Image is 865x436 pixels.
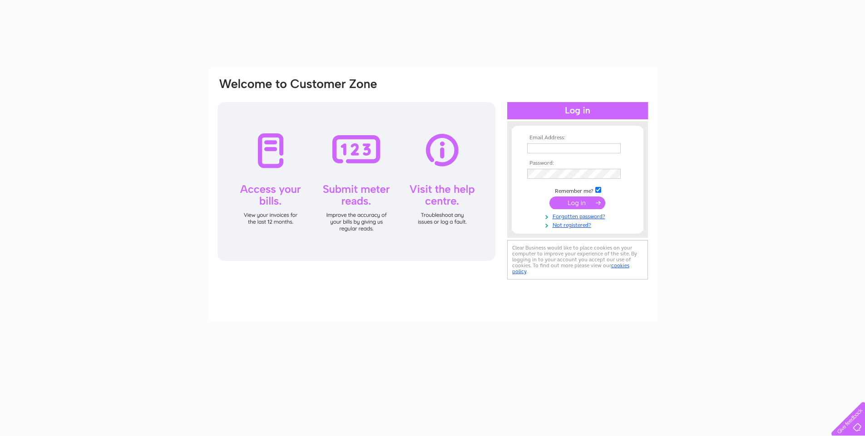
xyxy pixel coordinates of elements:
[527,211,630,220] a: Forgotten password?
[507,240,648,279] div: Clear Business would like to place cookies on your computer to improve your experience of the sit...
[525,135,630,141] th: Email Address:
[525,160,630,167] th: Password:
[527,220,630,229] a: Not registered?
[525,186,630,195] td: Remember me?
[549,196,605,209] input: Submit
[512,262,629,274] a: cookies policy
